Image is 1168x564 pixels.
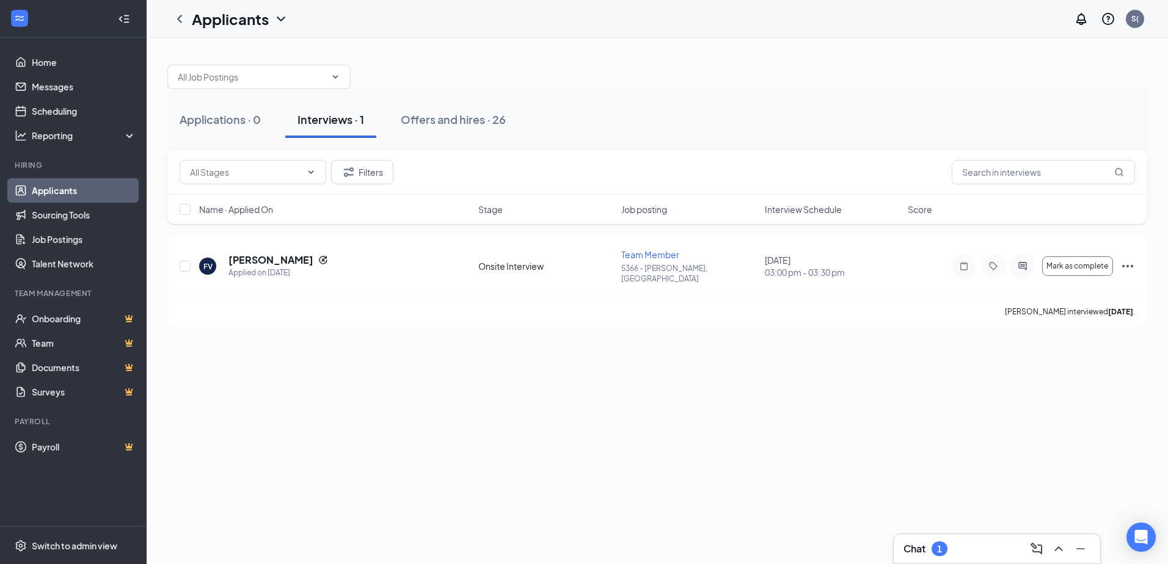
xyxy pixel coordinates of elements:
[957,261,971,271] svg: Note
[1027,539,1046,559] button: ComposeMessage
[401,112,506,127] div: Offers and hires · 26
[903,542,925,555] h3: Chat
[297,112,364,127] div: Interviews · 1
[1073,541,1088,556] svg: Minimize
[341,165,356,179] svg: Filter
[32,129,137,142] div: Reporting
[15,540,27,552] svg: Settings
[32,331,136,355] a: TeamCrown
[952,160,1135,184] input: Search in interviews
[32,251,136,276] a: Talent Network
[178,70,326,84] input: All Job Postings
[1126,522,1156,552] div: Open Intercom Messenger
[1131,13,1139,24] div: S(
[199,203,273,215] span: Name · Applied On
[172,12,187,26] svg: ChevronLeft
[32,355,136,380] a: DocumentsCrown
[1114,167,1124,177] svg: MagnifyingGlass
[621,203,667,215] span: Job posting
[1042,256,1113,276] button: Mark as complete
[331,160,393,184] button: Filter Filters
[32,203,136,227] a: Sourcing Tools
[330,72,340,82] svg: ChevronDown
[32,50,136,74] a: Home
[1046,262,1108,270] span: Mark as complete
[190,165,301,179] input: All Stages
[1051,541,1066,556] svg: ChevronUp
[228,267,328,279] div: Applied on [DATE]
[32,227,136,251] a: Job Postings
[13,12,26,24] svg: WorkstreamLogo
[32,306,136,331] a: OnboardingCrown
[274,12,288,26] svg: ChevronDown
[765,203,842,215] span: Interview Schedule
[1005,306,1135,317] p: [PERSON_NAME] interviewed .
[1101,12,1115,26] svg: QuestionInfo
[32,435,136,459] a: PayrollCrown
[1074,12,1089,26] svg: Notifications
[478,260,614,272] div: Onsite Interview
[118,13,130,25] svg: Collapse
[15,160,134,170] div: Hiring
[15,416,134,427] div: Payroll
[908,203,932,215] span: Score
[15,129,27,142] svg: Analysis
[1015,261,1030,271] svg: ActiveChat
[1071,539,1090,559] button: Minimize
[32,380,136,404] a: SurveysCrown
[32,178,136,203] a: Applicants
[937,544,942,554] div: 1
[32,540,117,552] div: Switch to admin view
[192,9,269,29] h1: Applicants
[986,261,1001,271] svg: Tag
[15,288,134,298] div: Team Management
[228,253,313,267] h5: [PERSON_NAME]
[32,99,136,123] a: Scheduling
[1049,539,1068,559] button: ChevronUp
[621,249,679,260] span: Team Member
[478,203,503,215] span: Stage
[1029,541,1044,556] svg: ComposeMessage
[765,254,900,278] div: [DATE]
[1120,259,1135,273] svg: Ellipses
[318,255,328,265] svg: Reapply
[765,266,900,278] span: 03:00 pm - 03:30 pm
[180,112,261,127] div: Applications · 0
[203,261,213,272] div: FV
[621,263,757,284] p: 5366 - [PERSON_NAME], [GEOGRAPHIC_DATA]
[1108,307,1133,316] b: [DATE]
[306,167,316,177] svg: ChevronDown
[32,74,136,99] a: Messages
